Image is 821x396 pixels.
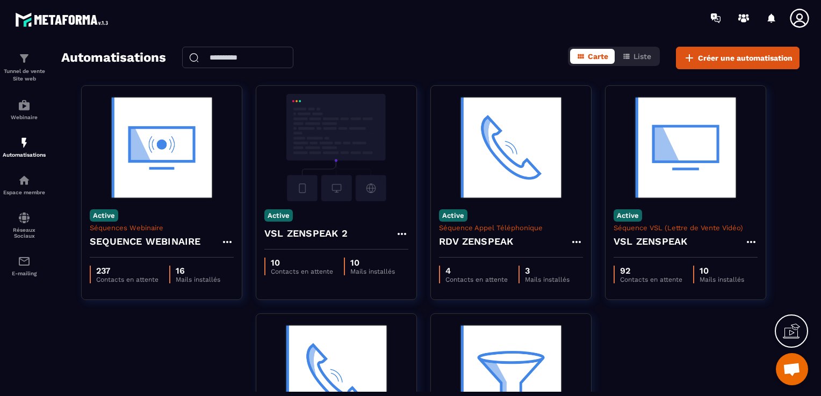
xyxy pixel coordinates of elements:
[3,189,46,195] p: Espace membre
[439,224,583,232] p: Séquence Appel Téléphonique
[445,266,508,276] p: 4
[439,209,467,222] p: Active
[90,234,201,249] h4: SEQUENCE WEBINAIRE
[620,276,682,283] p: Contacts en attente
[3,44,46,91] a: formationformationTunnel de vente Site web
[3,227,46,239] p: Réseaux Sociaux
[264,226,348,241] h4: VSL ZENSPEAK 2
[96,266,159,276] p: 237
[264,209,293,222] p: Active
[439,234,513,249] h4: RDV ZENSPEAK
[271,268,333,275] p: Contacts en attente
[350,258,395,268] p: 10
[61,47,166,69] h2: Automatisations
[3,128,46,166] a: automationsautomationsAutomatisations
[700,276,744,283] p: Mails installés
[525,266,570,276] p: 3
[588,52,608,61] span: Carte
[90,94,234,201] img: automation-background
[614,94,758,201] img: automation-background
[176,276,220,283] p: Mails installés
[616,49,658,64] button: Liste
[3,68,46,83] p: Tunnel de vente Site web
[614,234,687,249] h4: VSL ZENSPEAK
[3,270,46,276] p: E-mailing
[18,52,31,65] img: formation
[3,203,46,247] a: social-networksocial-networkRéseaux Sociaux
[18,99,31,112] img: automations
[18,255,31,268] img: email
[3,152,46,158] p: Automatisations
[620,266,682,276] p: 92
[633,52,651,61] span: Liste
[90,224,234,232] p: Séquences Webinaire
[445,276,508,283] p: Contacts en attente
[525,276,570,283] p: Mails installés
[776,353,808,385] div: Ouvrir le chat
[271,258,333,268] p: 10
[676,47,800,69] button: Créer une automatisation
[614,224,758,232] p: Séquence VSL (Lettre de Vente Vidéo)
[96,276,159,283] p: Contacts en attente
[698,53,793,63] span: Créer une automatisation
[700,266,744,276] p: 10
[3,91,46,128] a: automationsautomationsWebinaire
[18,136,31,149] img: automations
[570,49,615,64] button: Carte
[3,247,46,284] a: emailemailE-mailing
[439,94,583,201] img: automation-background
[15,10,112,30] img: logo
[350,268,395,275] p: Mails installés
[90,209,118,222] p: Active
[614,209,642,222] p: Active
[18,174,31,187] img: automations
[176,266,220,276] p: 16
[3,166,46,203] a: automationsautomationsEspace membre
[3,114,46,120] p: Webinaire
[18,211,31,224] img: social-network
[264,94,408,201] img: automation-background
